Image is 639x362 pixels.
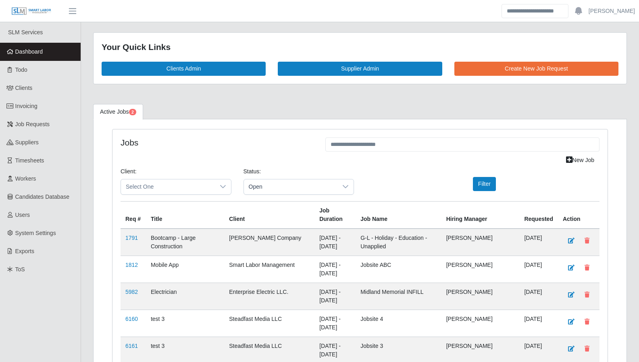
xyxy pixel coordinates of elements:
[356,283,441,310] td: Midland Memorial INFILL
[314,229,356,256] td: [DATE] - [DATE]
[146,256,224,283] td: Mobile App
[356,256,441,283] td: Jobsite ABC
[15,48,43,55] span: Dashboard
[8,29,43,35] span: SLM Services
[356,310,441,337] td: Jobsite 4
[15,85,33,91] span: Clients
[224,229,314,256] td: [PERSON_NAME] Company
[15,248,34,254] span: Exports
[146,283,224,310] td: Electrician
[102,62,266,76] a: Clients Admin
[146,310,224,337] td: test 3
[121,201,146,229] th: Req #
[224,310,314,337] td: Steadfast Media LLC
[129,109,136,115] span: Pending Jobs
[121,179,215,194] span: Select One
[561,153,599,167] a: New Job
[146,201,224,229] th: Title
[146,229,224,256] td: Bootcamp - Large Construction
[125,235,138,241] a: 1791
[224,256,314,283] td: Smart Labor Management
[11,7,52,16] img: SLM Logo
[473,177,496,191] button: Filter
[589,7,635,15] a: [PERSON_NAME]
[441,310,520,337] td: [PERSON_NAME]
[224,283,314,310] td: Enterprise Electric LLC.
[519,283,558,310] td: [DATE]
[102,41,618,54] div: Your Quick Links
[519,229,558,256] td: [DATE]
[441,229,520,256] td: [PERSON_NAME]
[125,262,138,268] a: 1812
[15,230,56,236] span: System Settings
[121,137,313,148] h4: Jobs
[15,67,27,73] span: Todo
[356,229,441,256] td: G-L - Holiday - Education - Unapplied
[519,310,558,337] td: [DATE]
[15,175,36,182] span: Workers
[314,256,356,283] td: [DATE] - [DATE]
[15,121,50,127] span: Job Requests
[441,256,520,283] td: [PERSON_NAME]
[441,283,520,310] td: [PERSON_NAME]
[278,62,442,76] a: Supplier Admin
[125,289,138,295] a: 5982
[519,256,558,283] td: [DATE]
[454,62,618,76] a: Create New Job Request
[441,201,520,229] th: Hiring Manager
[93,104,143,120] a: Active Jobs
[15,193,70,200] span: Candidates Database
[244,167,261,176] label: Status:
[15,103,37,109] span: Invoicing
[502,4,568,18] input: Search
[15,212,30,218] span: Users
[314,201,356,229] th: Job Duration
[244,179,338,194] span: Open
[121,167,137,176] label: Client:
[15,157,44,164] span: Timesheets
[314,310,356,337] td: [DATE] - [DATE]
[356,201,441,229] th: Job Name
[314,283,356,310] td: [DATE] - [DATE]
[224,201,314,229] th: Client
[15,139,39,146] span: Suppliers
[125,316,138,322] a: 6160
[15,266,25,273] span: ToS
[125,343,138,349] a: 6161
[558,201,599,229] th: Action
[519,201,558,229] th: Requested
